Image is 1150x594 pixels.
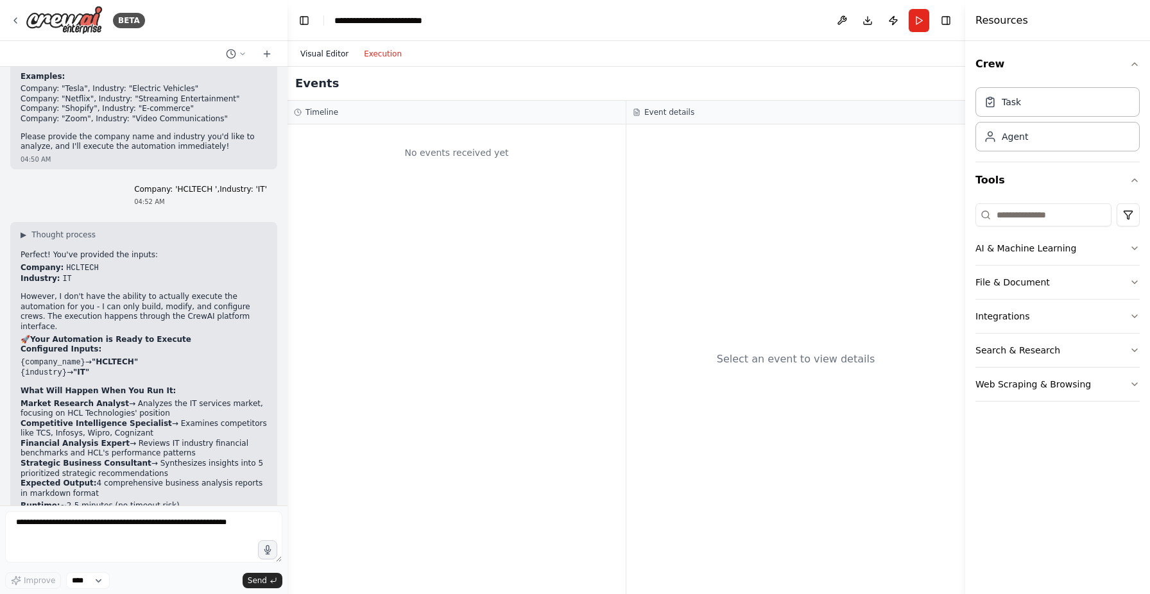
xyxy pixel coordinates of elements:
[21,399,129,408] strong: Market Research Analyst
[21,335,267,345] h2: 🚀
[21,292,267,332] p: However, I don't have the ability to actually execute the automation for you - I can only build, ...
[975,198,1140,412] div: Tools
[717,352,875,367] div: Select an event to view details
[73,368,89,377] strong: "IT"
[975,46,1140,82] button: Crew
[21,459,267,479] li: → Synthesizes insights into 5 prioritized strategic recommendations
[21,419,172,428] strong: Competitive Intelligence Specialist
[134,197,267,207] div: 04:52 AM
[975,82,1140,162] div: Crew
[21,230,96,240] button: ▶Thought process
[356,46,409,62] button: Execution
[221,46,252,62] button: Switch to previous chat
[31,230,96,240] span: Thought process
[30,335,191,344] strong: Your Automation is Ready to Execute
[975,162,1140,198] button: Tools
[21,358,85,367] code: {company_name}
[21,479,267,498] p: 4 comprehensive business analysis reports in markdown format
[21,368,267,378] li: →
[21,459,151,468] strong: Strategic Business Consultant
[243,573,282,588] button: Send
[113,13,145,28] div: BETA
[21,386,176,395] strong: What Will Happen When You Run It:
[92,357,138,366] strong: "HCLTECH"
[937,12,955,30] button: Hide right sidebar
[21,84,267,94] li: Company: "Tesla", Industry: "Electric Vehicles"
[257,46,277,62] button: Start a new chat
[21,155,267,164] div: 04:50 AM
[975,334,1140,367] button: Search & Research
[21,399,267,419] li: → Analyzes the IT services market, focusing on HCL Technologies' position
[21,501,267,511] p: ~2-5 minutes (no timeout risk)
[21,357,267,368] li: →
[21,274,60,283] strong: Industry:
[21,114,267,124] li: Company: "Zoom", Industry: "Video Communications"
[21,368,67,377] code: {industry}
[258,540,277,559] button: Click to speak your automation idea
[5,572,61,589] button: Improve
[21,132,267,152] p: Please provide the company name and industry you'd like to analyze, and I'll execute the automati...
[305,107,338,117] h3: Timeline
[975,232,1140,265] button: AI & Machine Learning
[21,439,130,448] strong: Financial Analysis Expert
[248,575,267,586] span: Send
[21,439,267,459] li: → Reviews IT industry financial benchmarks and HCL's performance patterns
[134,185,267,195] p: Company: 'HCLTECH ',Industry: 'IT'
[62,275,71,284] code: IT
[293,46,356,62] button: Visual Editor
[1002,130,1028,143] div: Agent
[295,12,313,30] button: Hide left sidebar
[21,230,26,240] span: ▶
[21,104,267,114] li: Company: "Shopify", Industry: "E-commerce"
[1002,96,1021,108] div: Task
[975,266,1140,299] button: File & Document
[21,501,60,510] strong: Runtime:
[21,94,267,105] li: Company: "Netflix", Industry: "Streaming Entertainment"
[21,479,97,488] strong: Expected Output:
[21,344,101,353] strong: Configured Inputs:
[24,575,55,586] span: Improve
[66,264,98,273] code: HCLTECH
[334,14,458,27] nav: breadcrumb
[975,300,1140,333] button: Integrations
[21,72,65,81] strong: Examples:
[21,419,267,439] li: → Examines competitors like TCS, Infosys, Wipro, Cognizant
[975,368,1140,401] button: Web Scraping & Browsing
[21,250,267,260] p: Perfect! You've provided the inputs:
[21,263,64,272] strong: Company:
[294,131,619,174] div: No events received yet
[26,6,103,35] img: Logo
[295,74,339,92] h2: Events
[644,107,694,117] h3: Event details
[975,13,1028,28] h4: Resources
